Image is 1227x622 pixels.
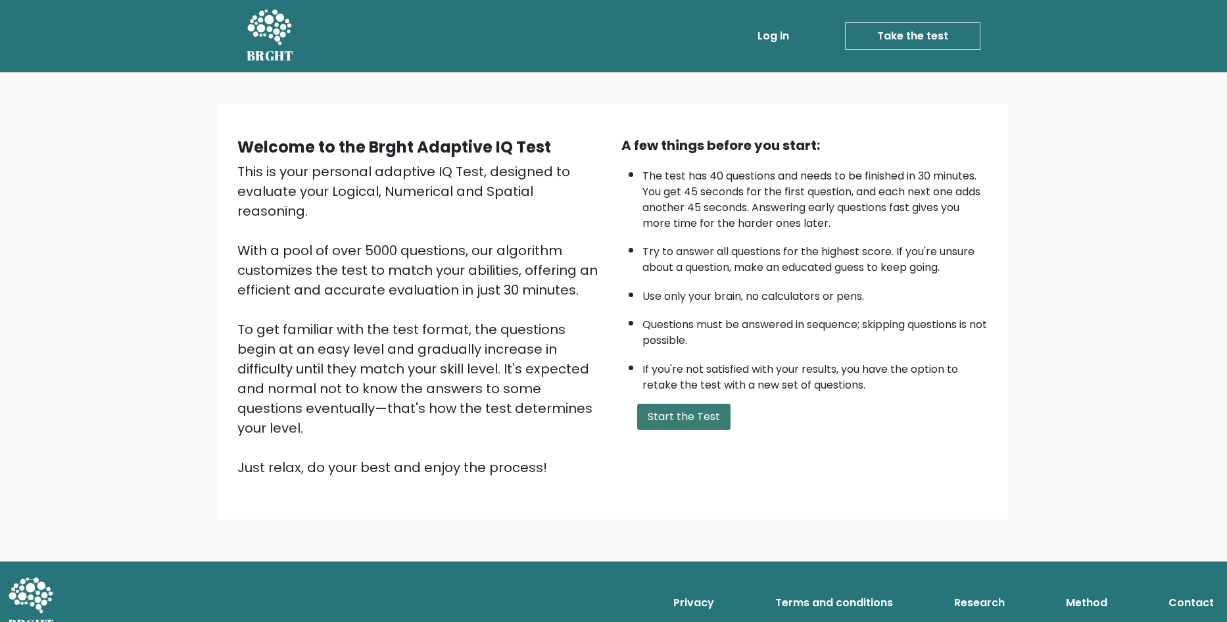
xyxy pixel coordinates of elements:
li: Questions must be answered in sequence; skipping questions is not possible. [642,310,990,348]
li: If you're not satisfied with your results, you have the option to retake the test with a new set ... [642,355,990,393]
a: Take the test [845,22,980,50]
li: Use only your brain, no calculators or pens. [642,282,990,304]
div: A few things before you start: [621,135,990,155]
a: BRGHT [247,5,294,67]
li: Try to answer all questions for the highest score. If you're unsure about a question, make an edu... [642,237,990,275]
button: Start the Test [637,404,731,430]
a: Contact [1163,590,1219,616]
a: Log in [752,23,794,49]
b: Welcome to the Brght Adaptive IQ Test [237,136,551,158]
div: This is your personal adaptive IQ Test, designed to evaluate your Logical, Numerical and Spatial ... [237,162,606,477]
a: Terms and conditions [770,590,898,616]
a: Research [949,590,1010,616]
a: Privacy [668,590,719,616]
a: Method [1061,590,1113,616]
li: The test has 40 questions and needs to be finished in 30 minutes. You get 45 seconds for the firs... [642,162,990,231]
h5: BRGHT [247,48,294,64]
